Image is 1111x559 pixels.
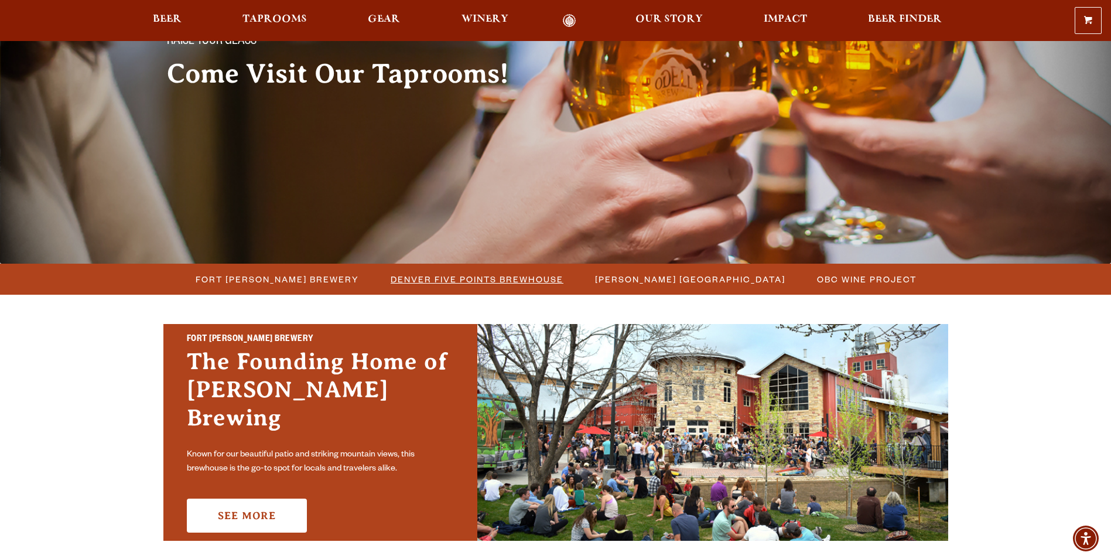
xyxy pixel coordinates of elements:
[868,15,942,24] span: Beer Finder
[360,14,408,28] a: Gear
[810,271,922,288] a: OBC Wine Project
[391,271,563,288] span: Denver Five Points Brewhouse
[817,271,917,288] span: OBC Wine Project
[477,324,948,541] img: Fort Collins Brewery & Taproom'
[764,15,807,24] span: Impact
[187,448,454,476] p: Known for our beautiful patio and striking mountain views, this brewhouse is the go-to spot for l...
[628,14,710,28] a: Our Story
[167,59,532,88] h2: Come Visit Our Taprooms!
[189,271,365,288] a: Fort [PERSON_NAME] Brewery
[187,347,454,444] h3: The Founding Home of [PERSON_NAME] Brewing
[588,271,791,288] a: [PERSON_NAME] [GEOGRAPHIC_DATA]
[454,14,516,28] a: Winery
[167,35,257,50] span: Raise your glass
[368,15,400,24] span: Gear
[756,14,815,28] a: Impact
[187,332,454,347] h2: Fort [PERSON_NAME] Brewery
[145,14,189,28] a: Beer
[595,271,785,288] span: [PERSON_NAME] [GEOGRAPHIC_DATA]
[1073,526,1099,551] div: Accessibility Menu
[153,15,182,24] span: Beer
[187,499,307,533] a: See More
[548,14,592,28] a: Odell Home
[462,15,508,24] span: Winery
[860,14,949,28] a: Beer Finder
[384,271,569,288] a: Denver Five Points Brewhouse
[242,15,307,24] span: Taprooms
[235,14,315,28] a: Taprooms
[196,271,359,288] span: Fort [PERSON_NAME] Brewery
[635,15,703,24] span: Our Story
